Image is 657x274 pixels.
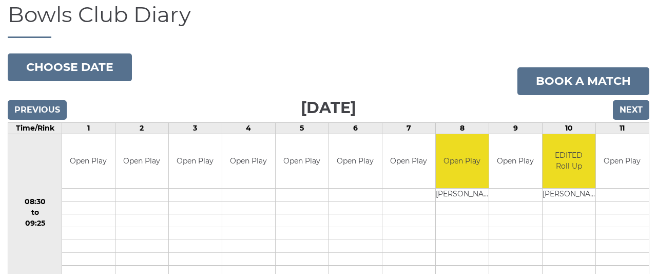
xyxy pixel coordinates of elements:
[543,188,595,201] td: [PERSON_NAME]
[168,123,222,134] td: 3
[436,134,489,188] td: Open Play
[328,123,382,134] td: 6
[613,100,649,120] input: Next
[329,134,382,188] td: Open Play
[382,123,435,134] td: 7
[595,123,649,134] td: 11
[382,134,435,188] td: Open Play
[543,134,595,188] td: EDITED Roll Up
[275,123,328,134] td: 5
[115,123,168,134] td: 2
[542,123,595,134] td: 10
[489,134,542,188] td: Open Play
[435,123,489,134] td: 8
[489,123,542,134] td: 9
[222,123,275,134] td: 4
[169,134,222,188] td: Open Play
[596,134,649,188] td: Open Play
[8,123,62,134] td: Time/Rink
[8,53,132,81] button: Choose date
[8,3,649,38] h1: Bowls Club Diary
[517,67,649,95] a: Book a match
[115,134,168,188] td: Open Play
[8,100,67,120] input: Previous
[222,134,275,188] td: Open Play
[276,134,328,188] td: Open Play
[436,188,489,201] td: [PERSON_NAME]
[62,123,115,134] td: 1
[62,134,115,188] td: Open Play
